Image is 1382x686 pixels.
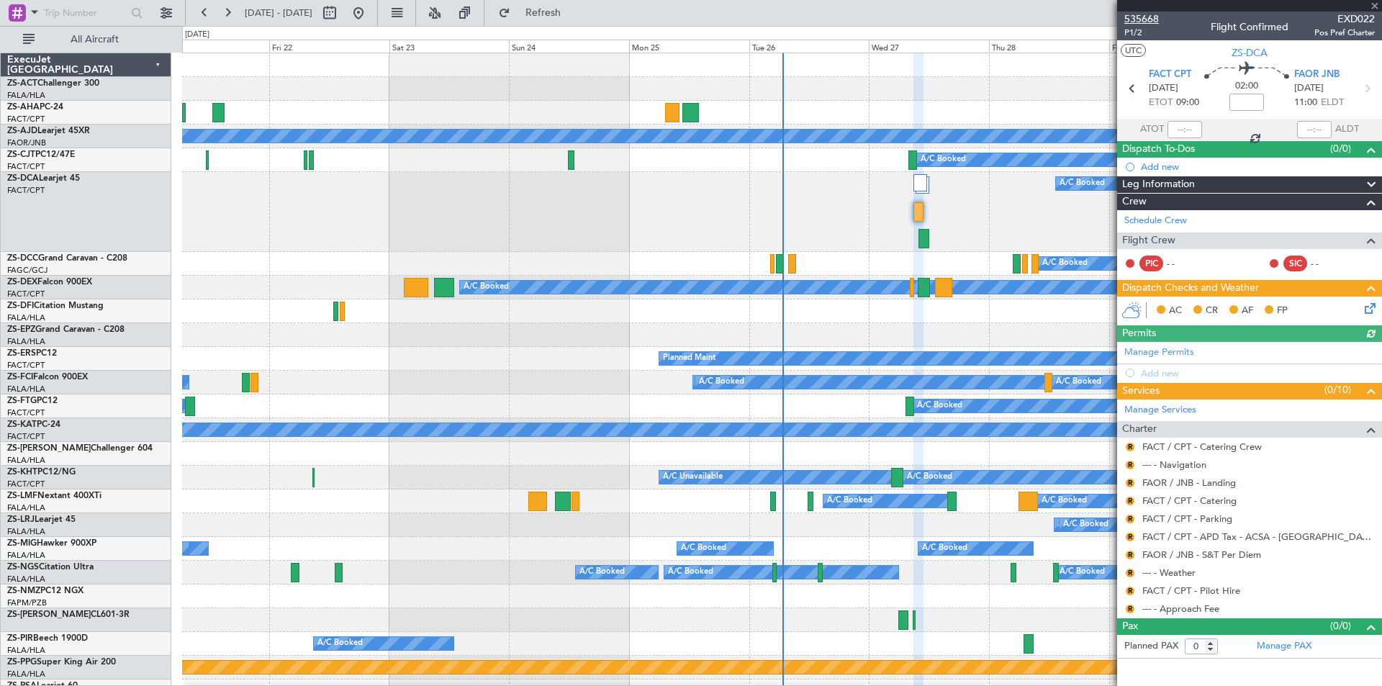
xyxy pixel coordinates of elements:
[7,645,45,656] a: FALA/HLA
[1126,605,1134,613] button: R
[7,349,57,358] a: ZS-ERSPC12
[464,276,509,298] div: A/C Booked
[7,360,45,371] a: FACT/CPT
[7,373,33,382] span: ZS-FCI
[1140,122,1164,137] span: ATOT
[7,79,99,88] a: ZS-ACTChallenger 300
[245,6,312,19] span: [DATE] - [DATE]
[149,40,269,53] div: Thu 21
[7,407,45,418] a: FACT/CPT
[7,597,47,608] a: FAPM/PZB
[7,397,37,405] span: ZS-FTG
[7,479,45,489] a: FACT/CPT
[1142,567,1196,579] a: --- - Weather
[7,420,37,429] span: ZS-KAT
[1169,304,1182,318] span: AC
[7,325,35,334] span: ZS-EPZ
[922,538,967,559] div: A/C Booked
[7,325,125,334] a: ZS-EPZGrand Caravan - C208
[1167,257,1199,270] div: - -
[1142,459,1206,471] a: --- - Navigation
[7,336,45,347] a: FALA/HLA
[989,40,1109,53] div: Thu 28
[7,150,75,159] a: ZS-CJTPC12/47E
[44,2,127,24] input: Trip Number
[7,114,45,125] a: FACT/CPT
[1321,96,1344,110] span: ELDT
[7,634,88,643] a: ZS-PIRBeech 1900D
[1060,561,1105,583] div: A/C Booked
[1122,233,1175,249] span: Flight Crew
[699,371,744,393] div: A/C Booked
[1124,639,1178,654] label: Planned PAX
[1141,161,1375,173] div: Add new
[7,161,45,172] a: FACT/CPT
[7,492,37,500] span: ZS-LMF
[1124,403,1196,418] a: Manage Services
[1056,371,1101,393] div: A/C Booked
[1257,639,1311,654] a: Manage PAX
[7,174,39,183] span: ZS-DCA
[7,397,58,405] a: ZS-FTGPC12
[389,40,510,53] div: Sat 23
[7,254,127,263] a: ZS-DCCGrand Caravan - C208
[1122,194,1147,210] span: Crew
[1126,497,1134,505] button: R
[681,538,726,559] div: A/C Booked
[7,587,83,595] a: ZS-NMZPC12 NGX
[7,174,80,183] a: ZS-DCALearjet 45
[7,610,130,619] a: ZS-[PERSON_NAME]CL601-3R
[917,395,962,417] div: A/C Booked
[7,444,91,453] span: ZS-[PERSON_NAME]
[1142,513,1232,525] a: FACT / CPT - Parking
[7,563,94,572] a: ZS-NGSCitation Ultra
[37,35,152,45] span: All Aircraft
[7,539,37,548] span: ZS-MIG
[1060,173,1105,194] div: A/C Booked
[7,563,39,572] span: ZS-NGS
[629,40,749,53] div: Mon 25
[1335,122,1359,137] span: ALDT
[1124,214,1187,228] a: Schedule Crew
[7,150,35,159] span: ZS-CJT
[7,502,45,513] a: FALA/HLA
[1314,12,1375,27] span: EXD022
[7,103,63,112] a: ZS-AHAPC-24
[827,490,872,512] div: A/C Booked
[1294,81,1324,96] span: [DATE]
[1126,515,1134,523] button: R
[7,373,88,382] a: ZS-FCIFalcon 900EX
[7,515,76,524] a: ZS-LRJLearjet 45
[1294,68,1340,82] span: FAOR JNB
[1142,477,1236,489] a: FAOR / JNB - Landing
[1142,495,1237,507] a: FACT / CPT - Catering
[7,587,40,595] span: ZS-NMZ
[7,302,34,310] span: ZS-DFI
[7,127,37,135] span: ZS-AJD
[1126,551,1134,559] button: R
[1142,549,1261,561] a: FAOR / JNB - S&T Per Diem
[7,431,45,442] a: FACT/CPT
[7,526,45,537] a: FALA/HLA
[1330,618,1351,633] span: (0/0)
[7,515,35,524] span: ZS-LRJ
[7,185,45,196] a: FACT/CPT
[7,127,90,135] a: ZS-AJDLearjet 45XR
[7,103,40,112] span: ZS-AHA
[1314,27,1375,39] span: Pos Pref Charter
[513,8,574,18] span: Refresh
[1149,68,1191,82] span: FACT CPT
[1122,280,1259,297] span: Dispatch Checks and Weather
[7,634,33,643] span: ZS-PIR
[185,29,209,41] div: [DATE]
[1122,383,1160,400] span: Services
[1277,304,1288,318] span: FP
[1042,253,1088,274] div: A/C Booked
[668,561,713,583] div: A/C Booked
[1324,382,1351,397] span: (0/10)
[1139,256,1163,271] div: PIC
[7,278,92,286] a: ZS-DEXFalcon 900EX
[1242,304,1253,318] span: AF
[7,492,101,500] a: ZS-LMFNextant 400XTi
[509,40,629,53] div: Sun 24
